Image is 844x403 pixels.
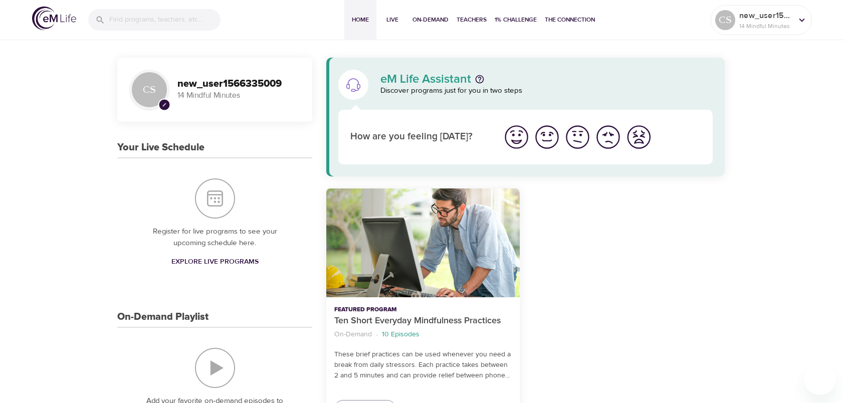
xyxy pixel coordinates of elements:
[334,314,511,328] p: Ten Short Everyday Mindfulness Practices
[739,22,792,31] p: 14 Mindful Minutes
[334,349,511,381] p: These brief practices can be used whenever you need a break from daily stressors. Each practice t...
[334,329,372,340] p: On-Demand
[715,10,735,30] div: CS
[350,130,489,144] p: How are you feeling [DATE]?
[167,253,263,271] a: Explore Live Programs
[326,188,519,297] button: Ten Short Everyday Mindfulness Practices
[376,328,378,341] li: ·
[117,142,204,153] h3: Your Live Schedule
[177,90,300,101] p: 14 Mindful Minutes
[594,123,622,151] img: bad
[117,311,208,323] h3: On-Demand Playlist
[171,256,259,268] span: Explore Live Programs
[545,15,595,25] span: The Connection
[334,305,511,314] p: Featured Program
[457,15,487,25] span: Teachers
[137,226,292,249] p: Register for live programs to see your upcoming schedule here.
[503,123,530,151] img: great
[109,9,221,31] input: Find programs, teachers, etc...
[345,77,361,93] img: eM Life Assistant
[564,123,591,151] img: ok
[623,122,654,152] button: I'm feeling worst
[562,122,593,152] button: I'm feeling ok
[593,122,623,152] button: I'm feeling bad
[739,10,792,22] p: new_user1566335009
[195,178,235,219] img: Your Live Schedule
[348,15,372,25] span: Home
[804,363,836,395] iframe: Button to launch messaging window
[625,123,653,151] img: worst
[195,348,235,388] img: On-Demand Playlist
[177,78,300,90] h3: new_user1566335009
[501,122,532,152] button: I'm feeling great
[380,73,471,85] p: eM Life Assistant
[380,85,713,97] p: Discover programs just for you in two steps
[129,70,169,110] div: CS
[32,7,76,30] img: logo
[495,15,537,25] span: 1% Challenge
[382,329,419,340] p: 10 Episodes
[532,122,562,152] button: I'm feeling good
[412,15,449,25] span: On-Demand
[380,15,404,25] span: Live
[334,328,511,341] nav: breadcrumb
[533,123,561,151] img: good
